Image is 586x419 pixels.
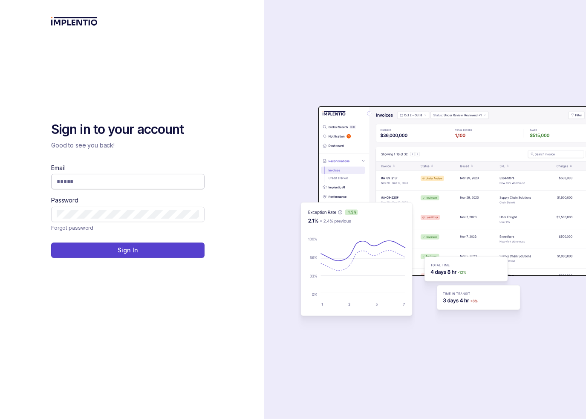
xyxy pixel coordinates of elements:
p: Forgot password [51,224,93,232]
button: Sign In [51,243,205,258]
label: Email [51,164,65,172]
h2: Sign in to your account [51,121,205,138]
a: Link Forgot password [51,224,93,232]
label: Password [51,196,78,205]
p: Sign In [118,246,138,254]
p: Good to see you back! [51,141,205,150]
img: logo [51,17,98,26]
